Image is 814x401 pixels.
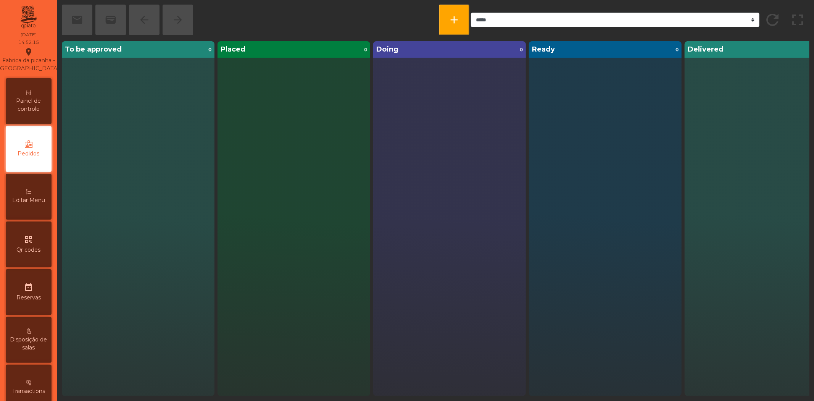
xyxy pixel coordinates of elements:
[24,47,33,57] i: location_on
[17,246,41,254] span: Qr codes
[364,46,367,53] span: 0
[208,46,211,53] span: 0
[520,46,523,53] span: 0
[19,4,38,31] img: qpiato
[688,44,724,55] span: Delivered
[24,235,33,244] i: qr_code
[16,294,41,302] span: Reservas
[376,44,398,55] span: Doing
[21,31,37,38] div: [DATE]
[532,44,555,55] span: Ready
[8,336,50,352] span: Disposição de salas
[439,5,469,35] button: add
[24,283,33,292] i: date_range
[8,97,50,113] span: Painel de controlo
[675,46,679,53] span: 0
[18,39,39,46] div: 14:52:15
[18,150,40,158] span: Pedidos
[221,44,245,55] span: Placed
[448,14,460,26] span: add
[65,44,122,55] span: To be approved
[12,387,45,395] span: Transactions
[12,196,45,204] span: Editar Menu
